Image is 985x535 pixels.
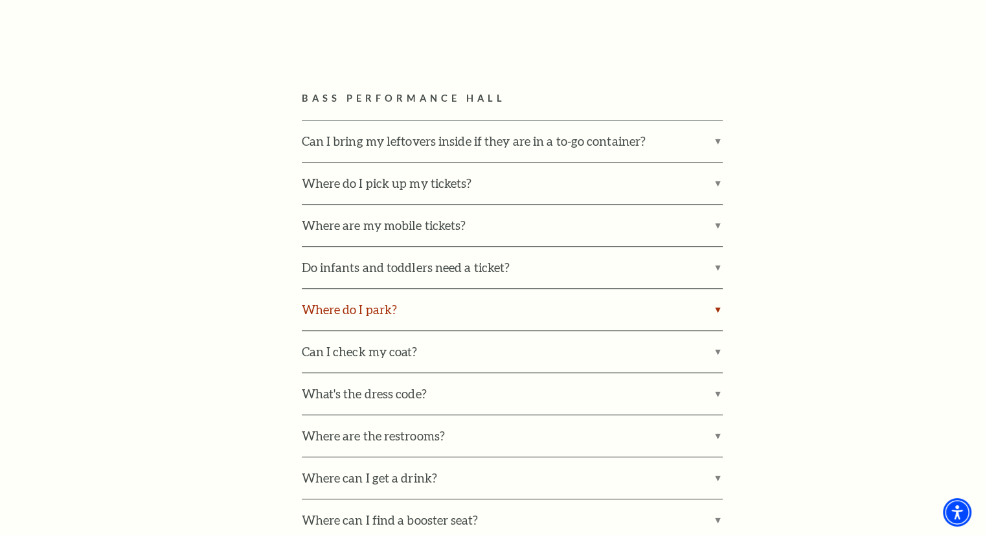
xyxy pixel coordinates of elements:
label: Can I check my coat? [302,331,723,372]
label: Where can I get a drink? [302,457,723,499]
label: Can I bring my leftovers inside if they are in a to-go container? [302,120,723,162]
label: Where are my mobile tickets? [302,205,723,246]
div: Accessibility Menu [943,498,971,527]
label: Do infants and toddlers need a ticket? [302,247,723,288]
h2: Bass Performance Hall [302,91,894,107]
label: Where do I park? [302,289,723,330]
label: What's the dress code? [302,373,723,415]
label: Where are the restrooms? [302,415,723,457]
label: Where do I pick up my tickets? [302,163,723,204]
